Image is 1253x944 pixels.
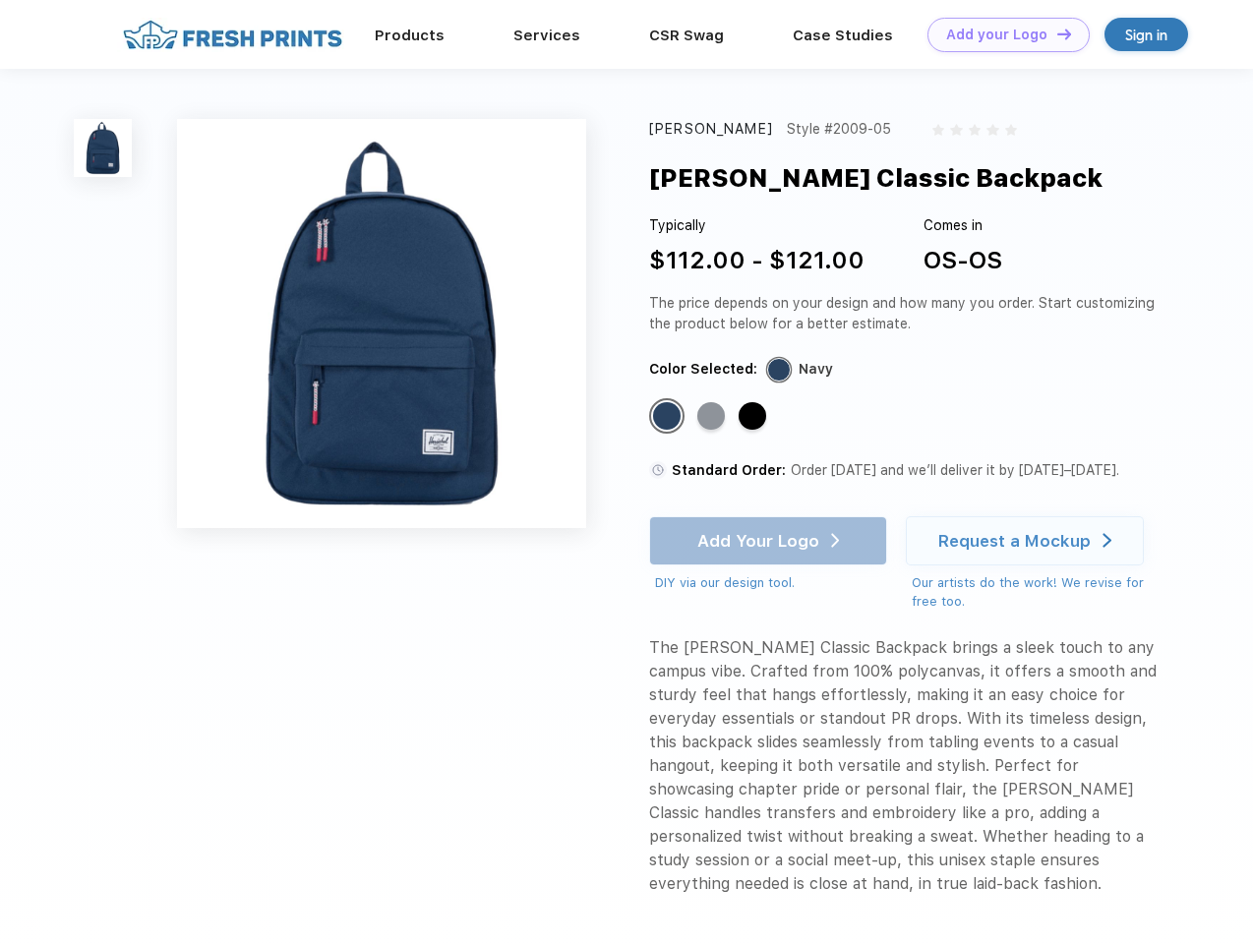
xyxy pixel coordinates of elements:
div: The price depends on your design and how many you order. Start customizing the product below for ... [649,293,1163,334]
img: gray_star.svg [1005,124,1017,136]
img: gray_star.svg [932,124,944,136]
img: fo%20logo%202.webp [117,18,348,52]
img: DT [1057,29,1071,39]
div: Comes in [924,215,1002,236]
div: DIY via our design tool. [655,573,887,593]
img: standard order [649,461,667,479]
div: The [PERSON_NAME] Classic Backpack brings a sleek touch to any campus vibe. Crafted from 100% pol... [649,636,1163,896]
img: gray_star.svg [986,124,998,136]
span: Order [DATE] and we’ll deliver it by [DATE]–[DATE]. [791,462,1119,478]
img: gray_star.svg [969,124,981,136]
div: Typically [649,215,865,236]
div: [PERSON_NAME] Classic Backpack [649,159,1103,197]
div: Style #2009-05 [787,119,891,140]
a: Sign in [1104,18,1188,51]
img: func=resize&h=640 [177,119,586,528]
img: white arrow [1103,533,1111,548]
div: Color Selected: [649,359,757,380]
div: Sign in [1125,24,1167,46]
div: Black [739,402,766,430]
div: [PERSON_NAME] [649,119,773,140]
div: Add your Logo [946,27,1047,43]
div: $112.00 - $121.00 [649,243,865,278]
img: func=resize&h=100 [74,119,132,177]
div: Navy [799,359,833,380]
div: Navy [653,402,681,430]
img: gray_star.svg [950,124,962,136]
div: Our artists do the work! We revise for free too. [912,573,1163,612]
div: Request a Mockup [938,531,1091,551]
span: Standard Order: [672,462,786,478]
div: Raven Crosshatch [697,402,725,430]
a: Products [375,27,445,44]
div: OS-OS [924,243,1002,278]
